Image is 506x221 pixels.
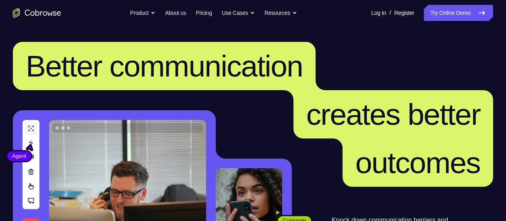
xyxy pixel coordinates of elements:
[389,8,391,18] span: /
[264,5,297,21] button: Resources
[371,5,386,21] a: Log In
[424,5,493,21] a: Try Online Demo
[394,5,414,21] a: Register
[130,5,155,21] button: Product
[196,5,212,21] a: Pricing
[306,97,480,131] span: creates better
[165,5,186,21] a: About us
[222,5,255,21] button: Use Cases
[13,8,61,18] a: Go to the home page
[26,49,303,83] span: Better communication
[355,146,480,180] span: outcomes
